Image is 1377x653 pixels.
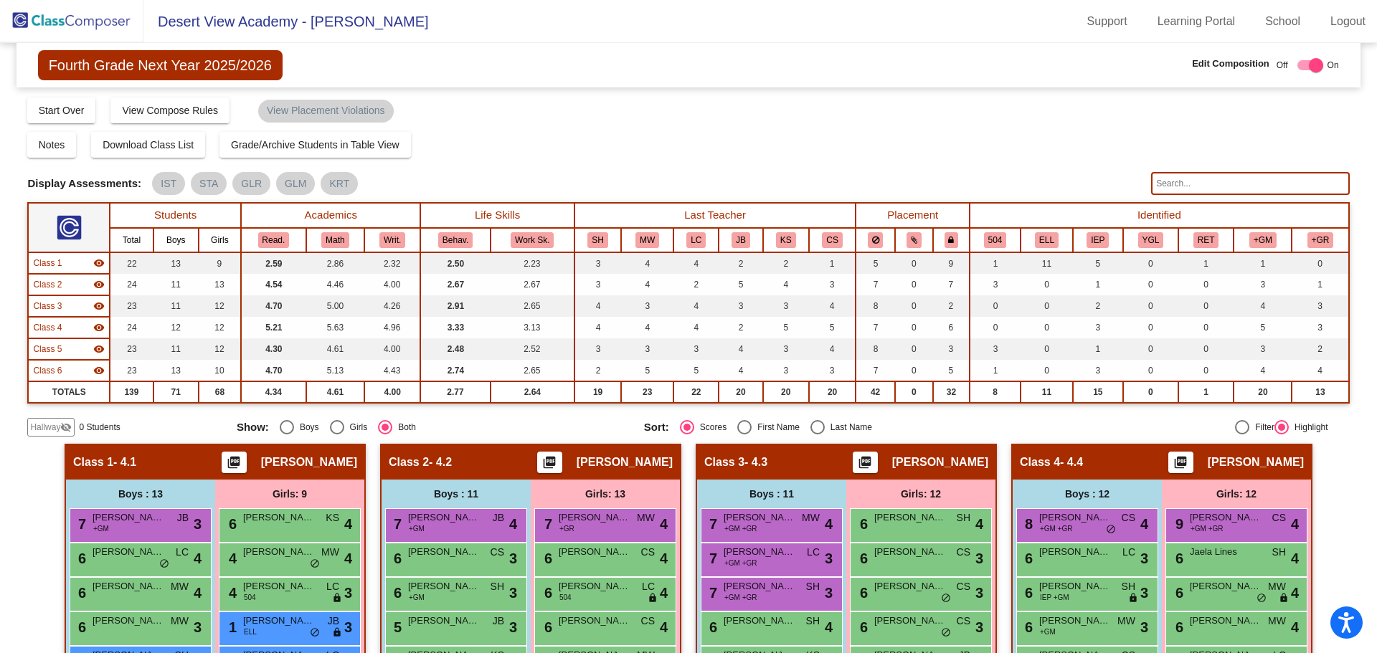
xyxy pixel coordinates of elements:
button: KS [776,232,796,248]
td: 0 [895,252,933,274]
th: Boys [153,228,199,252]
td: 4.96 [364,317,420,338]
td: 2.52 [491,338,574,360]
td: 2 [719,252,762,274]
td: 0 [970,317,1021,338]
div: Girls [344,421,368,434]
td: Jaidyn Zion - 4.4 [28,317,110,338]
td: 3 [621,338,673,360]
button: Print Students Details [1168,452,1193,473]
td: 4.54 [241,274,306,295]
th: Total [110,228,153,252]
td: 3 [1292,317,1348,338]
div: Boys : 11 [697,480,846,508]
span: Show: [237,421,269,434]
td: 11 [153,274,199,295]
td: 11 [153,338,199,360]
td: 4 [673,317,719,338]
td: 4.26 [364,295,420,317]
button: Start Over [27,97,96,123]
td: 3 [763,338,809,360]
td: 1 [1073,338,1123,360]
td: 4 [673,295,719,317]
td: 4 [1292,360,1348,381]
td: Olga Navas - 4.6 [28,360,110,381]
td: 5 [809,317,856,338]
th: Stacey Hill [574,228,621,252]
span: Start Over [39,105,85,116]
span: Notes [39,139,65,151]
span: Class 5 [33,343,62,356]
td: 8 [856,338,895,360]
td: 11 [1021,381,1073,403]
td: 2 [574,360,621,381]
div: Scores [694,421,727,434]
td: 0 [1178,360,1234,381]
th: Julia Ballou 3.4 [719,228,762,252]
span: [PERSON_NAME] [577,455,673,470]
th: Girls [199,228,242,252]
td: 5.13 [306,360,365,381]
td: 4 [809,338,856,360]
span: Class 2 [389,455,429,470]
span: Class 1 [33,257,62,270]
span: Class 4 [1020,455,1060,470]
mat-chip: GLM [276,172,315,195]
td: 13 [1292,381,1348,403]
td: 10 [199,360,242,381]
td: 0 [1021,295,1073,317]
td: 9 [199,252,242,274]
td: 0 [1123,338,1178,360]
span: Class 2 [33,278,62,291]
td: 5 [933,360,970,381]
mat-icon: picture_as_pdf [1172,455,1189,475]
span: Class 6 [33,364,62,377]
td: 1 [1178,381,1234,403]
span: [PERSON_NAME] [1208,455,1304,470]
div: Girls: 9 [215,480,364,508]
a: School [1254,10,1312,33]
th: Charlyn Seron [809,228,856,252]
td: 4.34 [241,381,306,403]
div: Boys : 12 [1013,480,1162,508]
td: 2 [1073,295,1123,317]
span: [PERSON_NAME] [892,455,988,470]
td: 1 [1234,252,1292,274]
span: Desert View Academy - [PERSON_NAME] [143,10,429,33]
span: Grade/Archive Students in Table View [231,139,399,151]
td: 2.91 [420,295,491,317]
th: Retainee [1178,228,1234,252]
td: 9 [933,252,970,274]
span: [PERSON_NAME] [261,455,357,470]
th: 504 Plan [970,228,1021,252]
td: 5 [1234,317,1292,338]
td: 3 [809,360,856,381]
td: 2.86 [306,252,365,274]
th: Young for grade level [1123,228,1178,252]
span: Class 4 [33,321,62,334]
span: Fourth Grade Next Year 2025/2026 [38,50,283,80]
button: Print Students Details [853,452,878,473]
td: 22 [110,252,153,274]
td: 3 [574,274,621,295]
td: 3 [970,274,1021,295]
td: 12 [199,338,242,360]
span: Class 3 [704,455,744,470]
td: 2.64 [491,381,574,403]
a: Support [1076,10,1139,33]
button: Print Students Details [537,452,562,473]
td: Carrie Williams - 4.2 [28,274,110,295]
td: 0 [1178,295,1234,317]
span: On [1328,59,1339,72]
span: Sort: [644,421,669,434]
button: YGL [1138,232,1164,248]
div: Girls: 13 [531,480,680,508]
td: 3 [574,252,621,274]
button: Math [321,232,349,248]
td: 68 [199,381,242,403]
span: View Compose Rules [122,105,218,116]
td: 3 [933,338,970,360]
td: 4 [621,274,673,295]
button: Download Class List [91,132,205,158]
td: 2 [763,252,809,274]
